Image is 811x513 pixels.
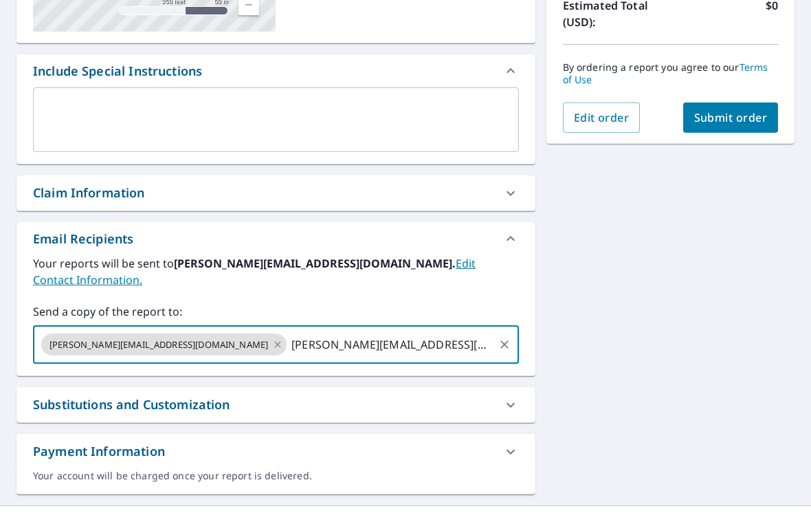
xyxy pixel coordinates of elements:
button: Clear [495,335,514,354]
div: Payment Information [33,442,165,461]
div: Your account will be charged once your report is delivered. [33,469,519,483]
div: Claim Information [16,175,535,210]
div: Include Special Instructions [33,62,202,80]
div: Email Recipients [16,222,535,255]
b: [PERSON_NAME][EMAIL_ADDRESS][DOMAIN_NAME]. [174,256,456,271]
span: Submit order [694,110,768,125]
div: Include Special Instructions [16,54,535,87]
div: Payment Information [16,434,535,469]
div: Substitutions and Customization [16,387,535,422]
a: Terms of Use [563,61,768,86]
label: Your reports will be sent to [33,255,519,288]
span: Edit order [574,110,630,125]
label: Send a copy of the report to: [33,303,519,320]
div: Email Recipients [33,230,133,248]
button: Edit order [563,102,641,133]
div: [PERSON_NAME][EMAIL_ADDRESS][DOMAIN_NAME] [41,334,287,356]
div: Substitutions and Customization [33,395,230,414]
button: Submit order [683,102,779,133]
span: [PERSON_NAME][EMAIL_ADDRESS][DOMAIN_NAME] [41,338,276,351]
p: By ordering a report you agree to our [563,61,778,86]
div: Claim Information [33,184,145,202]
